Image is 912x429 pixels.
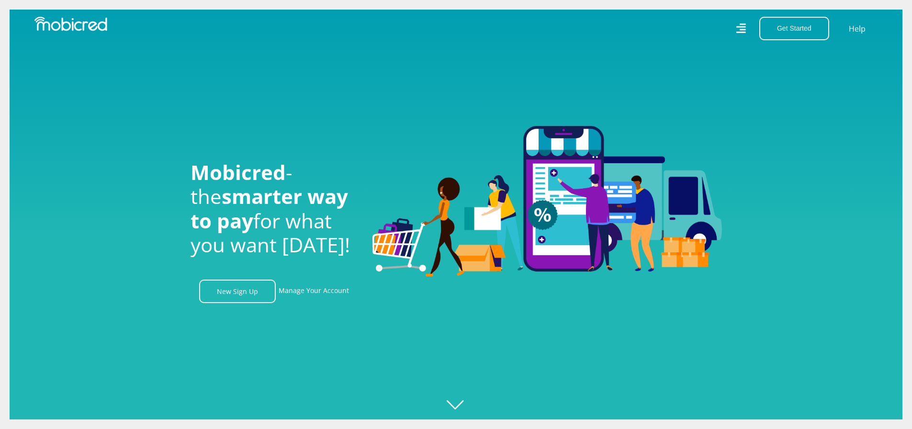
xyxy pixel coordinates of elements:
a: Help [848,23,866,35]
span: Mobicred [191,158,286,186]
button: Get Started [759,17,829,40]
span: smarter way to pay [191,182,348,234]
a: Manage Your Account [279,280,349,303]
img: Mobicred [34,17,107,31]
h1: - the for what you want [DATE]! [191,160,358,257]
img: Welcome to Mobicred [372,126,722,277]
a: New Sign Up [199,280,276,303]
